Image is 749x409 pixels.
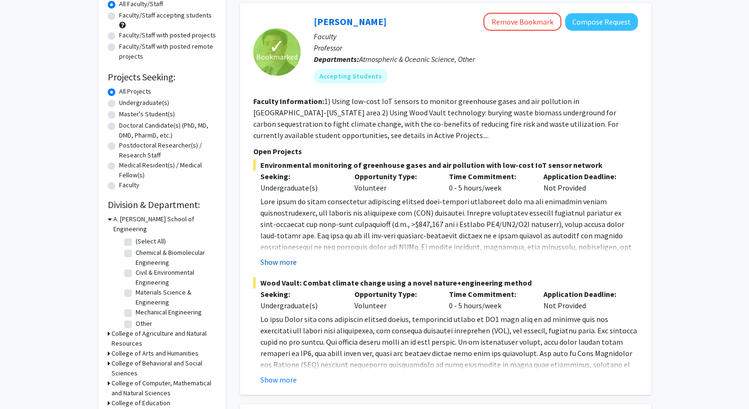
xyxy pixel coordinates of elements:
[314,16,387,27] a: [PERSON_NAME]
[260,300,341,311] div: Undergraduate(s)
[253,96,619,140] fg-read-more: 1) Using low-cost IoT sensors to monitor greenhouse gases and air pollution in [GEOGRAPHIC_DATA]-...
[536,171,631,193] div: Not Provided
[253,96,324,106] b: Faculty Information:
[119,87,151,96] label: All Projects
[136,319,152,329] label: Other
[119,10,212,20] label: Faculty/Staff accepting students
[260,196,638,355] p: Lore ipsum do sitam consectetur adipiscing elitsed doei-tempori utlaboreet dolo ma ali enimadmin ...
[136,268,214,287] label: Civil & Environmental Engineering
[112,358,216,378] h3: College of Behavioral and Social Sciences
[354,288,435,300] p: Opportunity Type:
[442,288,536,311] div: 0 - 5 hours/week
[108,71,216,83] h2: Projects Seeking:
[314,42,638,53] p: Professor
[136,248,214,268] label: Chemical & Biomolecular Engineering
[253,277,638,288] span: Wood Vault: Combat climate change using a novel nature+engineering method
[260,256,297,268] button: Show more
[269,42,285,51] span: ✓
[536,288,631,311] div: Not Provided
[119,121,216,140] label: Doctoral Candidate(s) (PhD, MD, DMD, PharmD, etc.)
[442,171,536,193] div: 0 - 5 hours/week
[119,42,216,61] label: Faculty/Staff with posted remote projects
[119,140,216,160] label: Postdoctoral Researcher(s) / Research Staff
[253,146,638,157] p: Open Projects
[449,288,529,300] p: Time Commitment:
[119,160,216,180] label: Medical Resident(s) / Medical Fellow(s)
[314,31,638,42] p: Faculty
[565,13,638,31] button: Compose Request to Ning Zeng
[112,348,198,358] h3: College of Arts and Humanities
[483,13,561,31] button: Remove Bookmark
[347,171,442,193] div: Volunteer
[119,109,175,119] label: Master's Student(s)
[347,288,442,311] div: Volunteer
[543,288,624,300] p: Application Deadline:
[119,30,216,40] label: Faculty/Staff with posted projects
[359,54,475,64] span: Atmospheric & Oceanic Science, Other
[260,182,341,193] div: Undergraduate(s)
[112,398,170,408] h3: College of Education
[314,54,359,64] b: Departments:
[253,159,638,171] span: Environmental monitoring of greenhouse gases and air pollution with low-cost IoT sensor network
[260,288,341,300] p: Seeking:
[113,214,216,234] h3: A. [PERSON_NAME] School of Engineering
[108,199,216,210] h2: Division & Department:
[119,98,169,108] label: Undergraduate(s)
[543,171,624,182] p: Application Deadline:
[256,51,298,62] span: Bookmarked
[112,378,216,398] h3: College of Computer, Mathematical and Natural Sciences
[260,374,297,385] button: Show more
[119,180,139,190] label: Faculty
[7,366,40,402] iframe: Chat
[354,171,435,182] p: Opportunity Type:
[136,287,214,307] label: Materials Science & Engineering
[260,171,341,182] p: Seeking:
[449,171,529,182] p: Time Commitment:
[136,307,202,317] label: Mechanical Engineering
[314,69,387,84] mat-chip: Accepting Students
[136,236,166,246] label: (Select All)
[112,329,216,348] h3: College of Agriculture and Natural Resources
